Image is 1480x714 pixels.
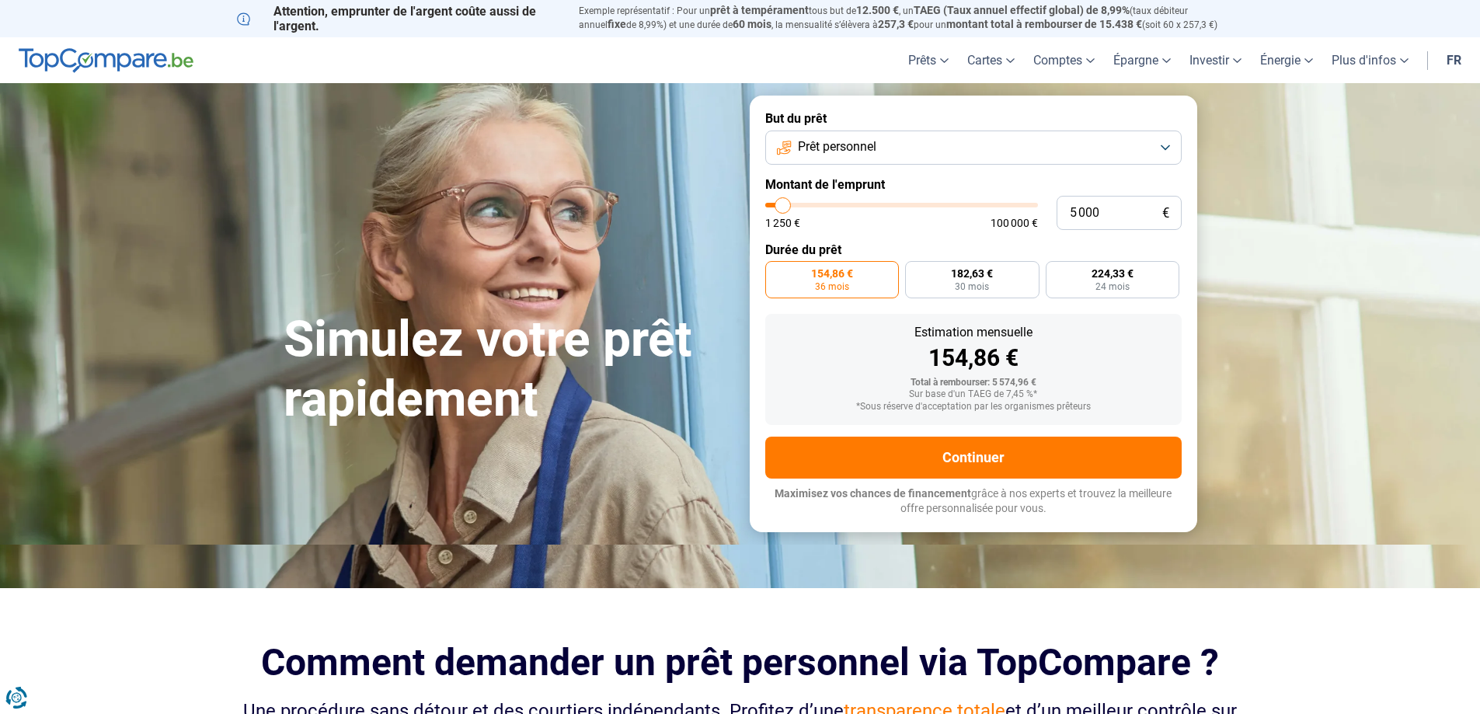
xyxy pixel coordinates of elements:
[778,326,1169,339] div: Estimation mensuelle
[1251,37,1322,83] a: Énergie
[856,4,899,16] span: 12.500 €
[710,4,809,16] span: prêt à tempérament
[765,218,800,228] span: 1 250 €
[798,138,876,155] span: Prêt personnel
[1104,37,1180,83] a: Épargne
[778,402,1169,413] div: *Sous réserve d'acceptation par les organismes prêteurs
[765,111,1182,126] label: But du prêt
[1322,37,1418,83] a: Plus d'infos
[778,378,1169,388] div: Total à rembourser: 5 574,96 €
[608,18,626,30] span: fixe
[765,242,1182,257] label: Durée du prêt
[955,282,989,291] span: 30 mois
[815,282,849,291] span: 36 mois
[951,268,993,279] span: 182,63 €
[1092,268,1134,279] span: 224,33 €
[1024,37,1104,83] a: Comptes
[765,486,1182,517] p: grâce à nos experts et trouvez la meilleure offre personnalisée pour vous.
[778,389,1169,400] div: Sur base d'un TAEG de 7,45 %*
[778,347,1169,370] div: 154,86 €
[765,131,1182,165] button: Prêt personnel
[811,268,853,279] span: 154,86 €
[1437,37,1471,83] a: fr
[284,310,731,430] h1: Simulez votre prêt rapidement
[775,487,971,500] span: Maximisez vos chances de financement
[914,4,1130,16] span: TAEG (Taux annuel effectif global) de 8,99%
[1095,282,1130,291] span: 24 mois
[19,48,193,73] img: TopCompare
[878,18,914,30] span: 257,3 €
[991,218,1038,228] span: 100 000 €
[958,37,1024,83] a: Cartes
[579,4,1244,32] p: Exemple représentatif : Pour un tous but de , un (taux débiteur annuel de 8,99%) et une durée de ...
[733,18,771,30] span: 60 mois
[765,177,1182,192] label: Montant de l'emprunt
[765,437,1182,479] button: Continuer
[899,37,958,83] a: Prêts
[1180,37,1251,83] a: Investir
[946,18,1142,30] span: montant total à rembourser de 15.438 €
[1162,207,1169,220] span: €
[237,641,1244,684] h2: Comment demander un prêt personnel via TopCompare ?
[237,4,560,33] p: Attention, emprunter de l'argent coûte aussi de l'argent.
